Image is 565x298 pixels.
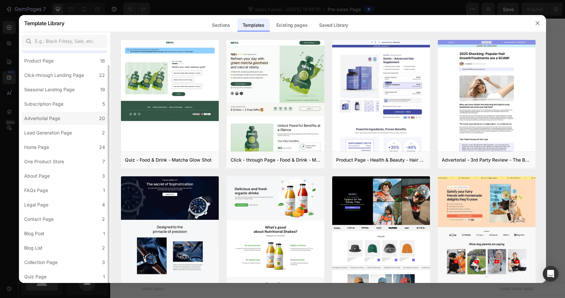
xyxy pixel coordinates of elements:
button: Explore templates [239,155,294,168]
div: 20 [99,114,105,122]
div: Blog Post [24,230,44,237]
div: 1 [103,230,105,237]
div: One Product Store [24,158,64,166]
div: Click - through Page - Food & Drink - Matcha Glow Shot [231,156,320,164]
div: 2 [102,244,105,252]
div: 2 [102,215,105,223]
div: 1 [103,273,105,281]
div: Collection Page [24,258,58,266]
div: Templates [237,19,270,32]
input: E.g.: Black Friday, Sale, etc. [22,35,108,48]
div: 16 [100,57,105,65]
div: 3 [102,172,105,180]
div: Subscription Page [24,100,63,108]
div: Lead Generation Page [24,129,72,137]
div: Saved Library [314,19,353,32]
div: Click-through Landing Page [24,71,84,79]
div: Legal Page [24,201,48,209]
div: Contact Page [24,215,54,223]
div: Sections [207,19,235,32]
div: Start building with Sections/Elements or [178,142,277,149]
div: Product Page [24,57,54,65]
div: Blog List [24,244,43,252]
div: Advertorial Page [24,114,60,122]
div: 5 [102,100,105,108]
div: FAQs Page [24,186,48,194]
button: Use existing page designs [161,155,235,168]
div: 7 [102,158,105,166]
div: About Page [24,172,50,180]
div: Open Intercom Messenger [543,266,558,282]
div: Start with Generating from URL or image [183,191,271,197]
div: Quiz Page [24,273,46,281]
div: Existing pages [271,19,313,32]
div: Quiz - Food & Drink - Matcha Glow Shot [125,156,212,164]
div: 4 [102,201,105,209]
div: Seasonal Landing Page [24,86,75,94]
div: 19 [100,86,105,94]
div: 3 [102,258,105,266]
div: 1 [103,186,105,194]
div: 22 [99,71,105,79]
div: Home Page [24,143,49,151]
div: 2 [102,129,105,137]
img: quiz-1.png [121,40,219,121]
h2: Template Library [24,15,64,32]
div: 24 [99,143,105,151]
div: Product Page - Health & Beauty - Hair Supplement [336,156,426,164]
div: Advertorial - 3rd Party Review - The Before Image - Hair Supplement [442,156,532,164]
